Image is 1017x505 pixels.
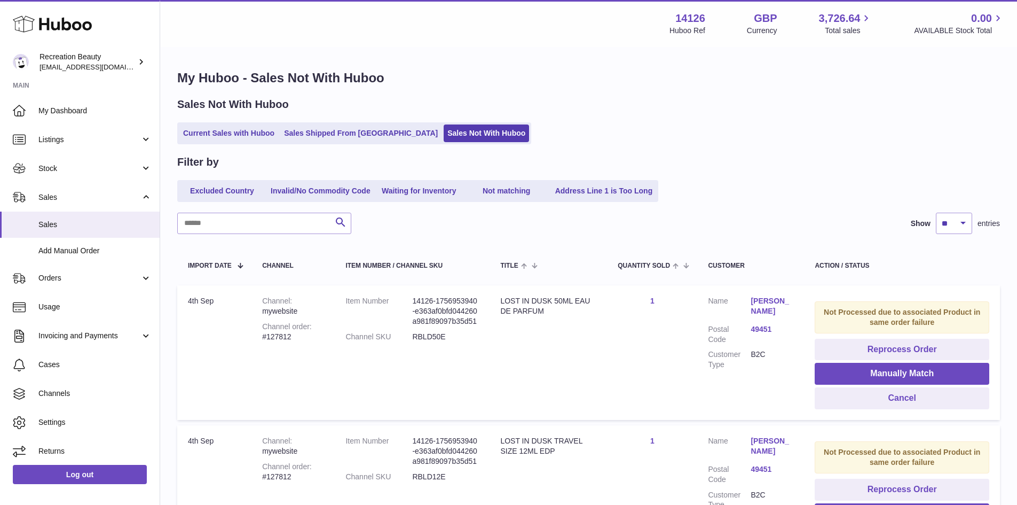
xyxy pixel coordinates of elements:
div: #127812 [262,322,324,342]
strong: Channel order [262,462,312,471]
span: Cases [38,360,152,370]
img: production@recreationbeauty.com [13,54,29,70]
dd: RBLD12E [412,472,479,482]
button: Manually Match [815,363,989,385]
span: Listings [38,135,140,145]
a: Sales Not With Huboo [444,125,529,142]
a: Not matching [464,182,549,200]
span: Add Manual Order [38,246,152,256]
span: Sales [38,192,140,203]
span: Quantity Sold [618,262,670,269]
button: Reprocess Order [815,479,989,501]
dd: B2C [751,349,793,370]
span: entries [977,219,1000,229]
strong: Channel order [262,322,312,331]
h2: Filter by [177,155,219,169]
span: 0.00 [971,11,992,26]
dt: Channel SKU [345,472,412,482]
a: Current Sales with Huboo [179,125,278,142]
div: Action / Status [815,262,989,269]
div: LOST IN DUSK TRAVEL SIZE 12ML EDP [500,436,596,456]
span: Channels [38,389,152,399]
span: 3,726.64 [819,11,861,26]
a: 1 [650,297,655,305]
div: Recreation Beauty [40,52,136,72]
dt: Name [708,296,751,319]
a: Waiting for Inventory [376,182,462,200]
span: Total sales [825,26,872,36]
strong: Channel [262,297,292,305]
div: mywebsite [262,296,324,316]
a: Log out [13,465,147,484]
div: mywebsite [262,436,324,456]
dd: RBLD50E [412,332,479,342]
dt: Item Number [345,296,412,327]
a: Address Line 1 is Too Long [551,182,657,200]
dt: Postal Code [708,324,751,345]
dt: Customer Type [708,349,751,370]
a: Invalid/No Commodity Code [267,182,374,200]
div: #127812 [262,462,324,482]
a: 3,726.64 Total sales [819,11,873,36]
h1: My Huboo - Sales Not With Huboo [177,69,1000,87]
strong: Not Processed due to associated Product in same order failure [824,448,980,467]
dt: Item Number [345,436,412,467]
button: Reprocess Order [815,339,989,361]
strong: GBP [754,11,777,26]
span: Title [500,262,518,269]
div: Item Number / Channel SKU [345,262,479,269]
span: My Dashboard [38,106,152,116]
span: AVAILABLE Stock Total [914,26,1004,36]
td: 4th Sep [177,285,251,420]
span: Usage [38,302,152,312]
a: [PERSON_NAME] [751,296,793,316]
dd: 14126-1756953940-e363af0bfd044260a981f89097b35d51 [412,436,479,467]
div: LOST IN DUSK 50ML EAU DE PARFUM [500,296,596,316]
a: Excluded Country [179,182,265,200]
dt: Name [708,436,751,459]
span: Sales [38,220,152,230]
div: Currency [747,26,777,36]
span: Import date [188,262,232,269]
span: Orders [38,273,140,283]
span: Stock [38,164,140,174]
span: Returns [38,446,152,456]
strong: Channel [262,437,292,445]
div: Channel [262,262,324,269]
a: Sales Shipped From [GEOGRAPHIC_DATA] [280,125,442,142]
span: Settings [38,417,152,428]
div: Huboo Ref [669,26,705,36]
strong: 14126 [675,11,705,26]
button: Cancel [815,387,989,409]
a: [PERSON_NAME] [751,436,793,456]
dt: Channel SKU [345,332,412,342]
a: 49451 [751,464,793,475]
h2: Sales Not With Huboo [177,97,289,112]
a: 0.00 AVAILABLE Stock Total [914,11,1004,36]
a: 49451 [751,324,793,335]
strong: Not Processed due to associated Product in same order failure [824,308,980,327]
label: Show [911,219,931,229]
a: 1 [650,437,655,445]
dt: Postal Code [708,464,751,485]
div: Customer [708,262,793,269]
span: Invoicing and Payments [38,331,140,341]
span: [EMAIL_ADDRESS][DOMAIN_NAME] [40,63,157,71]
dd: 14126-1756953940-e363af0bfd044260a981f89097b35d51 [412,296,479,327]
